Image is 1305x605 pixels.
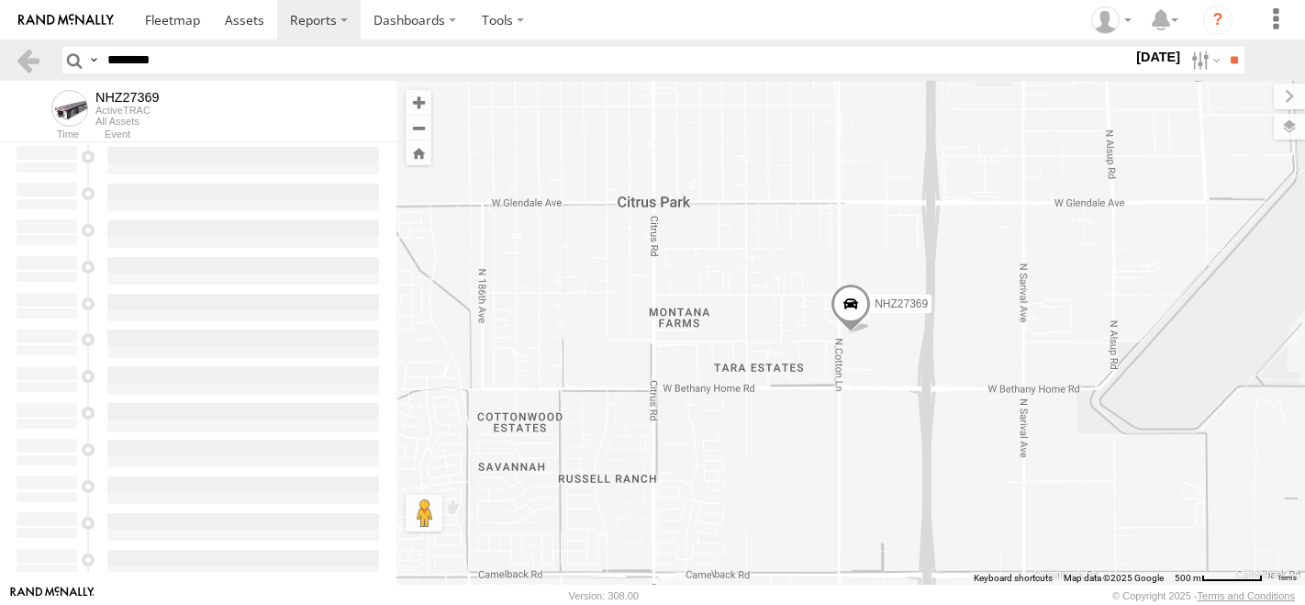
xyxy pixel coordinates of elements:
[406,90,431,115] button: Zoom in
[86,47,101,73] label: Search Query
[974,572,1053,585] button: Keyboard shortcuts
[1175,573,1201,583] span: 500 m
[569,590,639,601] div: Version: 308.00
[1203,6,1232,35] i: ?
[15,47,41,73] a: Back to previous Page
[406,115,431,140] button: Zoom out
[1169,572,1268,585] button: Map Scale: 500 m per 63 pixels
[10,587,95,605] a: Visit our Website
[1112,590,1295,601] div: © Copyright 2025 -
[1064,573,1164,583] span: Map data ©2025 Google
[95,116,160,127] div: All Assets
[105,130,396,140] div: Event
[1132,47,1184,67] label: [DATE]
[95,90,160,105] div: NHZ27369 - View Asset History
[1085,6,1138,34] div: Zulema McIntosch
[18,14,114,27] img: rand-logo.svg
[95,105,160,116] div: ActiveTRAC
[1277,575,1297,582] a: Terms (opens in new tab)
[406,495,442,532] button: Drag Pegman onto the map to open Street View
[1198,590,1295,601] a: Terms and Conditions
[15,130,79,140] div: Time
[875,297,928,309] span: NHZ27369
[406,140,431,165] button: Zoom Home
[1184,47,1223,73] label: Search Filter Options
